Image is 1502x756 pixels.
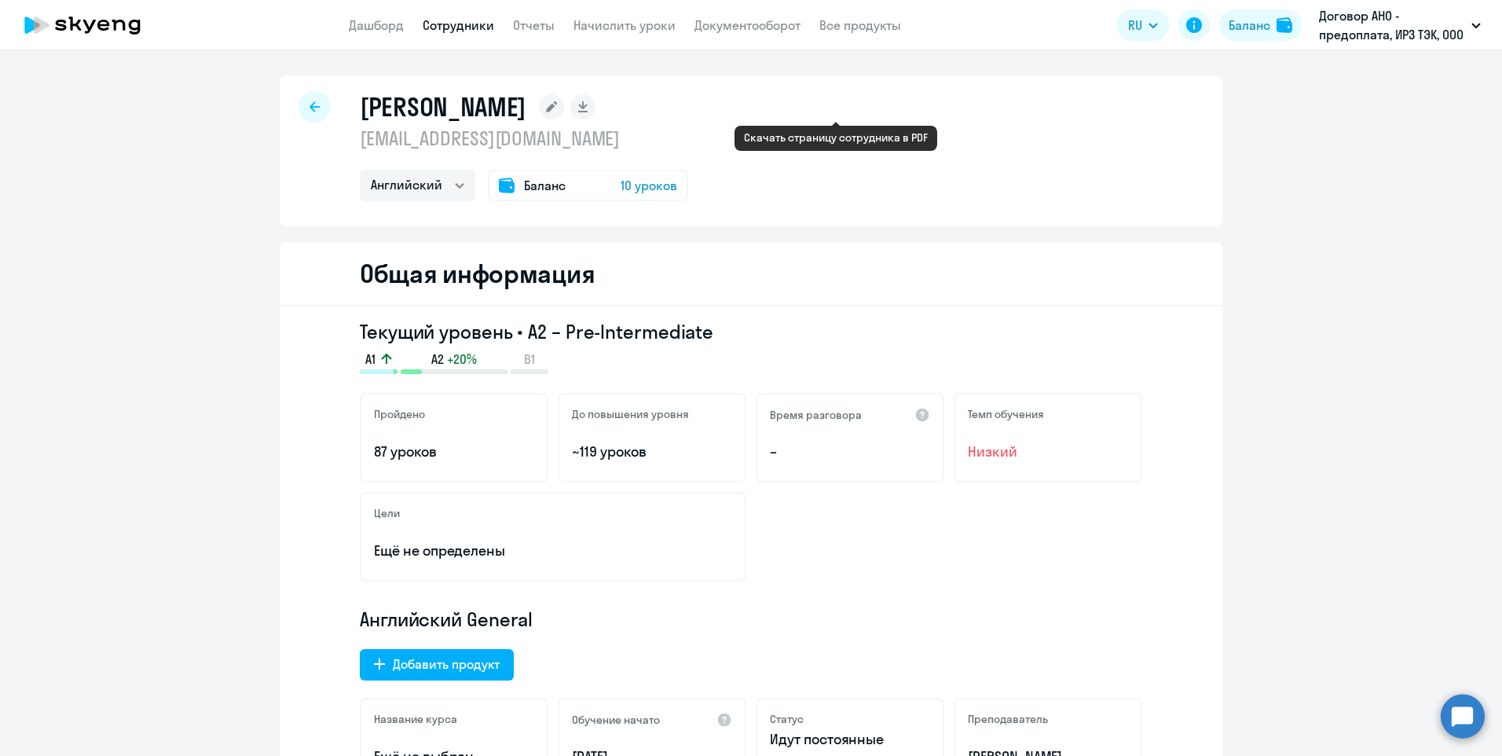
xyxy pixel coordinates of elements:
[572,713,660,727] h5: Обучение начато
[524,350,535,368] span: B1
[365,350,375,368] span: A1
[374,506,400,520] h5: Цели
[621,176,677,195] span: 10 уроков
[1117,9,1169,41] button: RU
[431,350,444,368] span: A2
[513,17,555,33] a: Отчеты
[572,407,689,421] h5: До повышения уровня
[393,655,500,673] div: Добавить продукт
[968,712,1048,726] h5: Преподаватель
[360,319,1142,344] h3: Текущий уровень • A2 – Pre-Intermediate
[1229,16,1270,35] div: Баланс
[374,541,732,561] p: Ещё не определены
[573,17,676,33] a: Начислить уроки
[770,712,804,726] h5: Статус
[819,17,901,33] a: Все продукты
[968,442,1128,462] span: Низкий
[360,649,514,681] button: Добавить продукт
[968,407,1044,421] h5: Темп обучения
[349,17,404,33] a: Дашборд
[770,442,930,462] p: –
[572,442,732,462] p: ~119 уроков
[1277,17,1292,33] img: balance
[524,176,566,195] span: Баланс
[1128,16,1142,35] span: RU
[423,17,494,33] a: Сотрудники
[1319,6,1465,44] p: Договор АНО - предоплата, ИРЗ ТЭК, ООО
[1219,9,1302,41] button: Балансbalance
[374,442,534,462] p: 87 уроков
[360,91,526,123] h1: [PERSON_NAME]
[374,712,457,726] h5: Название курса
[374,407,425,421] h5: Пройдено
[360,126,688,151] p: [EMAIL_ADDRESS][DOMAIN_NAME]
[744,130,928,145] div: Скачать страницу сотрудника в PDF
[447,350,477,368] span: +20%
[1311,6,1489,44] button: Договор АНО - предоплата, ИРЗ ТЭК, ООО
[360,258,595,289] h2: Общая информация
[360,607,533,632] span: Английский General
[770,408,862,422] h5: Время разговора
[694,17,800,33] a: Документооборот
